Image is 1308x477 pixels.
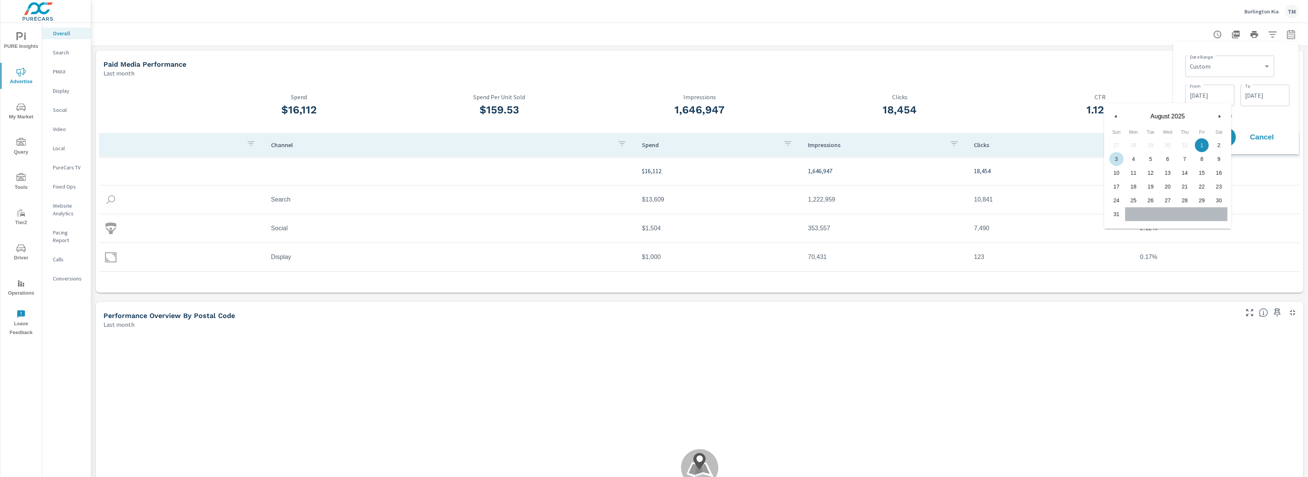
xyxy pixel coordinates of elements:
button: 5 [1142,152,1159,166]
h3: 18,454 [800,103,1000,116]
td: Display [265,248,636,267]
p: Pacing Report [53,229,85,244]
span: My Market [3,103,39,121]
button: 27 [1159,193,1177,207]
button: Select Date Range [1283,27,1299,42]
button: 25 [1125,193,1142,207]
span: 14 [1182,166,1188,180]
td: Social [265,219,636,238]
div: Video [42,123,91,135]
div: nav menu [0,23,42,340]
p: Spend Per Unit Sold [399,93,600,100]
span: Thu [1176,126,1193,138]
span: Tue [1142,126,1159,138]
p: Local [53,144,85,152]
p: Fixed Ops [53,183,85,190]
div: Overall [42,28,91,39]
div: Display [42,85,91,97]
span: 12 [1148,166,1154,180]
div: Local [42,143,91,154]
td: 353,557 [802,219,968,238]
p: Burlington Kia [1244,8,1279,15]
td: $1,000 [636,248,802,267]
div: TM [1285,5,1299,18]
h3: $159.53 [399,103,600,116]
span: Leave Feedback [3,310,39,337]
td: 7,490 [968,219,1134,238]
span: 8 [1200,152,1203,166]
p: Channel [271,141,611,149]
button: 22 [1193,180,1211,193]
h3: $16,112 [199,103,399,116]
button: "Export Report to PDF" [1228,27,1244,42]
td: 10,841 [968,190,1134,209]
button: 13 [1159,166,1177,180]
p: Last month [103,320,135,329]
span: 31 [1113,207,1119,221]
span: 20 [1165,180,1171,193]
span: 7 [1183,152,1187,166]
p: + Add comparison [1185,111,1290,120]
span: Advertise [3,67,39,86]
span: 22 [1199,180,1205,193]
td: $13,609 [636,190,802,209]
span: Driver [3,244,39,262]
span: 4 [1132,152,1135,166]
div: Social [42,104,91,116]
span: 1 [1200,138,1203,152]
button: Apply Filters [1265,27,1280,42]
button: 7 [1176,152,1193,166]
span: 30 [1216,193,1222,207]
span: Sun [1108,126,1125,138]
span: Sat [1210,126,1228,138]
span: 2 [1218,138,1221,152]
span: 19 [1148,180,1154,193]
span: Fri [1193,126,1211,138]
p: Impressions [808,141,943,149]
p: Search [53,49,85,56]
div: PureCars TV [42,162,91,173]
button: 23 [1210,180,1228,193]
button: 10 [1108,166,1125,180]
button: 28 [1176,193,1193,207]
p: CTR [1000,93,1200,100]
td: 70,431 [802,248,968,267]
span: 5 [1149,152,1152,166]
img: icon-search.svg [105,194,117,205]
p: Overall [53,30,85,37]
button: 20 [1159,180,1177,193]
span: 16 [1216,166,1222,180]
button: 29 [1193,193,1211,207]
h5: Performance Overview By Postal Code [103,311,235,320]
button: Print Report [1247,27,1262,42]
p: Video [53,125,85,133]
span: 28 [1182,193,1188,207]
button: 19 [1142,180,1159,193]
p: PMAX [53,68,85,75]
button: 12 [1142,166,1159,180]
p: Clicks [974,141,1109,149]
span: August 2025 [1122,113,1214,120]
span: Mon [1125,126,1142,138]
span: 13 [1165,166,1171,180]
button: 11 [1125,166,1142,180]
span: 24 [1113,193,1119,207]
span: 27 [1165,193,1171,207]
span: Operations [3,279,39,298]
span: 6 [1166,152,1169,166]
h3: 1.12% [1000,103,1200,116]
span: 21 [1182,180,1188,193]
div: Calls [42,254,91,265]
p: 1,646,947 [808,166,962,175]
div: Website Analytics [42,200,91,219]
button: 9 [1210,152,1228,166]
div: Conversions [42,273,91,284]
td: $1,504 [636,219,802,238]
span: 26 [1148,193,1154,207]
span: 25 [1131,193,1137,207]
button: 15 [1193,166,1211,180]
button: 18 [1125,180,1142,193]
button: Make Fullscreen [1244,307,1256,319]
div: PMAX [42,66,91,77]
p: Conversions [53,275,85,282]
